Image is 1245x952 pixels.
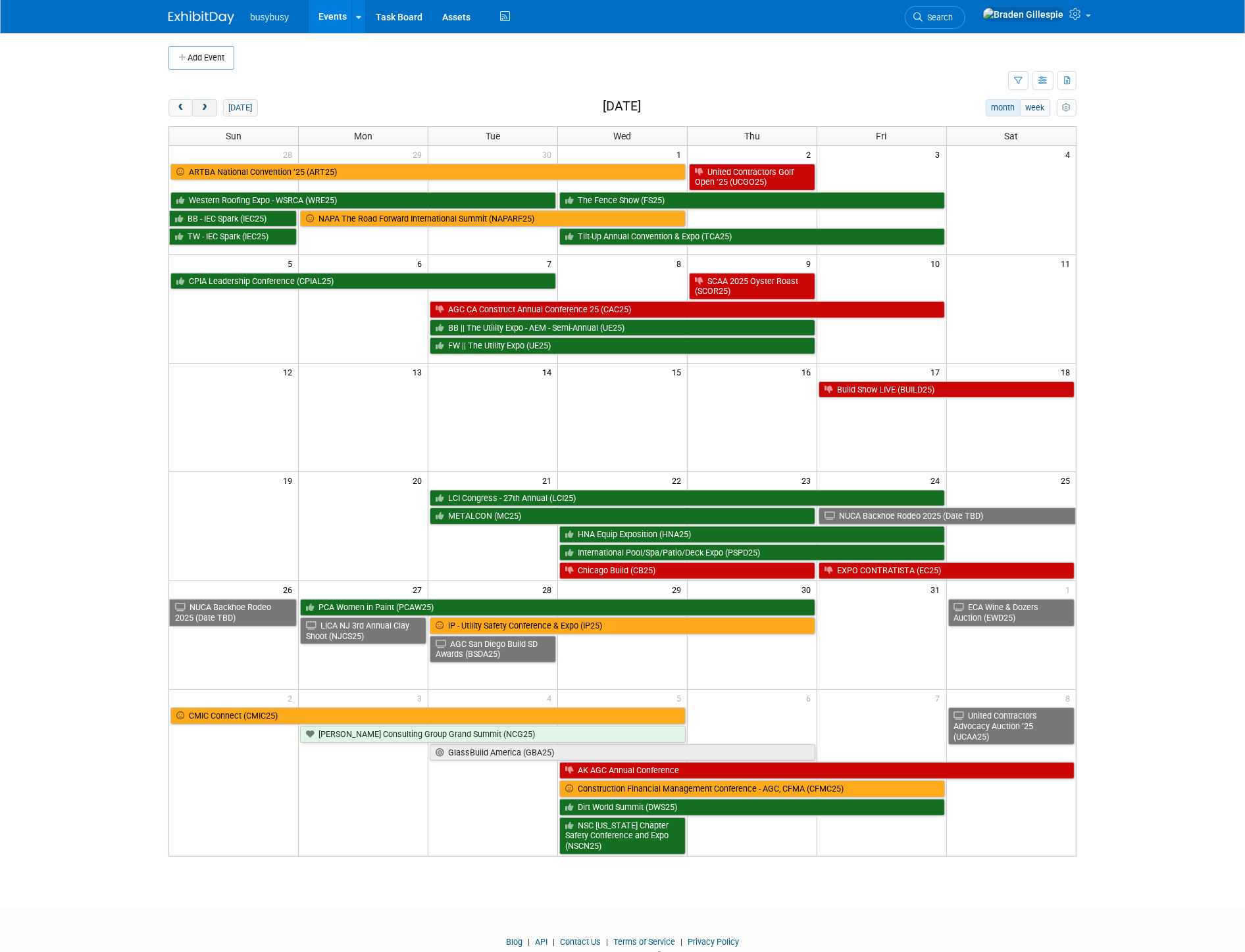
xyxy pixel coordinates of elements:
[613,131,631,141] span: Wed
[416,690,428,706] span: 3
[250,12,289,22] span: busybusy
[282,581,298,598] span: 26
[282,472,298,488] span: 19
[677,937,686,947] span: |
[923,12,953,22] span: Search
[819,562,1075,579] a: EXPO CONTRATISTA (EC25)
[930,581,946,598] span: 31
[559,817,686,855] a: NSC [US_STATE] Chapter Safety Conference and Expo (NSCN25)
[1004,131,1018,141] span: Sat
[169,210,297,227] a: BB - IEC Spark (IEC25)
[411,146,428,162] span: 29
[430,508,815,525] a: METALCON (MC25)
[805,255,817,272] span: 9
[170,192,556,209] a: Western Roofing Expo - WSRCA (WRE25)
[819,381,1075,398] a: Build Show LIVE (BUILD25)
[934,146,946,162] span: 3
[800,581,817,598] span: 30
[819,508,1076,525] a: NUCA Backhoe Rodeo 2025 (Date TBD)
[1020,99,1050,116] button: week
[671,581,687,598] span: 29
[411,581,428,598] span: 27
[282,146,298,162] span: 28
[1059,255,1076,272] span: 11
[168,11,234,24] img: ExhibitDay
[603,937,611,947] span: |
[688,937,739,947] a: Privacy Policy
[430,337,815,354] a: FW || The Utility Expo (UE25)
[541,146,557,162] span: 30
[524,937,533,947] span: |
[948,599,1075,626] a: ECA Wine & Dozers Auction (EWD25)
[170,273,556,290] a: CPIA Leadership Conference (CPIAL25)
[170,707,686,725] a: CMIC Connect (CMIC25)
[930,472,946,488] span: 24
[430,636,556,663] a: AGC San Diego Build SD Awards (BSDA25)
[559,228,945,245] a: Tilt-Up Annual Convention & Expo (TCA25)
[559,799,945,816] a: Dirt World Summit (DWS25)
[169,228,297,245] a: TW - IEC Spark (IEC25)
[603,99,641,114] h2: [DATE]
[560,937,601,947] a: Contact Us
[411,472,428,488] span: 20
[430,617,815,634] a: iP - Utility Safety Conference & Expo (IP25)
[559,780,945,797] a: Construction Financial Management Conference - AGC, CFMA (CFMC25)
[486,131,500,141] span: Tue
[744,131,760,141] span: Thu
[1064,146,1076,162] span: 4
[1064,581,1076,598] span: 1
[1064,690,1076,706] span: 8
[1059,472,1076,488] span: 25
[549,937,558,947] span: |
[559,544,945,561] a: International Pool/Spa/Patio/Deck Expo (PSPD25)
[689,273,815,300] a: SCAA 2025 Oyster Roast (SCOR25)
[689,164,815,191] a: United Contractors Golf Open ’25 (UCGO25)
[416,255,428,272] span: 6
[506,937,522,947] a: Blog
[192,99,216,116] button: next
[169,599,297,626] a: NUCA Backhoe Rodeo 2025 (Date TBD)
[541,472,557,488] span: 21
[671,472,687,488] span: 22
[1059,364,1076,380] span: 18
[805,690,817,706] span: 6
[1057,99,1077,116] button: myCustomButton
[541,364,557,380] span: 14
[170,164,686,181] a: ARTBA National Convention ’25 (ART25)
[675,146,687,162] span: 1
[930,255,946,272] span: 10
[1062,104,1071,112] i: Personalize Calendar
[559,762,1075,779] a: AK AGC Annual Conference
[877,131,887,141] span: Fri
[541,581,557,598] span: 28
[559,192,945,209] a: The Fence Show (FS25)
[168,99,193,116] button: prev
[800,472,817,488] span: 23
[430,301,944,318] a: AGC CA Construct Annual Conference 25 (CAC25)
[223,99,258,116] button: [DATE]
[800,364,817,380] span: 16
[934,690,946,706] span: 7
[613,937,675,947] a: Terms of Service
[982,7,1064,22] img: Braden Gillespie
[300,726,686,743] a: [PERSON_NAME] Consulting Group Grand Summit (NCG25)
[300,617,426,644] a: LICA NJ 3rd Annual Clay Shoot (NJCS25)
[559,562,815,579] a: Chicago Build (CB25)
[930,364,946,380] span: 17
[430,744,815,761] a: GlassBuild America (GBA25)
[805,146,817,162] span: 2
[430,490,944,507] a: LCI Congress - 27th Annual (LCI25)
[675,255,687,272] span: 8
[226,131,241,141] span: Sun
[905,6,965,29] a: Search
[300,210,686,227] a: NAPA The Road Forward International Summit (NAPARF25)
[286,690,298,706] span: 2
[546,690,557,706] span: 4
[986,99,1021,116] button: month
[559,526,945,543] a: HNA Equip Exposition (HNA25)
[411,364,428,380] span: 13
[671,364,687,380] span: 15
[430,320,815,337] a: BB || The Utility Expo - AEM - Semi-Annual (UE25)
[286,255,298,272] span: 5
[675,690,687,706] span: 5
